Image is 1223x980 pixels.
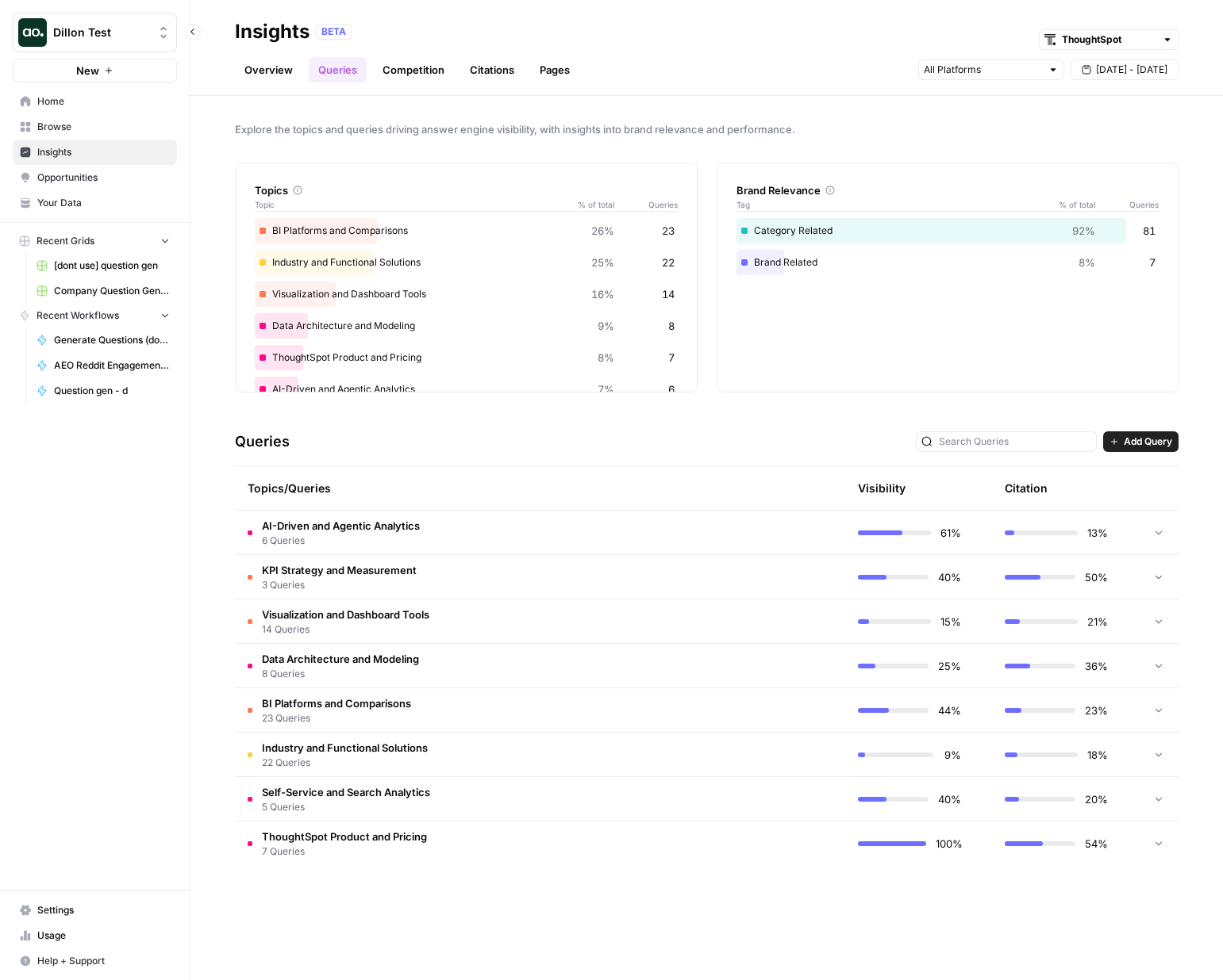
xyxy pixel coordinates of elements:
div: Industry and Functional Solutions [255,250,678,275]
a: AEO Reddit Engagement - Fork [29,353,177,378]
div: Category Related [736,218,1160,243]
span: Add Query [1124,434,1172,449]
span: 8 Queries [262,667,419,681]
span: ThoughtSpot Product and Pricing [262,829,427,844]
div: BETA [316,24,352,40]
span: Company Question Generation [54,284,170,298]
span: 36% [1085,658,1108,674]
span: Explore the topics and queries driving answer engine visibility, with insights into brand relevan... [235,121,1179,137]
a: Settings [13,898,177,923]
span: 81 [1143,223,1156,239]
span: 23 Queries [262,711,411,725]
span: 54% [1085,836,1108,852]
div: Insights [235,19,310,44]
span: Queries [614,198,678,211]
span: Self-Service and Search Analytics [262,784,430,800]
span: Opportunities [37,170,170,185]
span: Browse [37,120,170,134]
span: [DATE] - [DATE] [1096,63,1167,77]
button: Add Query [1103,431,1179,452]
span: AI-Driven and Agentic Analytics [262,518,420,534]
span: 14 [662,286,675,302]
span: Your Data [37,196,170,210]
div: Data Architecture and Modeling [255,313,678,339]
span: 50% [1085,569,1108,585]
span: 15% [940,614,961,630]
span: 23 [662,223,675,239]
span: Home [37,94,170,109]
span: 23% [1085,702,1108,718]
span: Generate Questions (don't use) [54,333,170,347]
span: Data Architecture and Modeling [262,651,419,667]
span: 61% [940,525,961,541]
span: Settings [37,903,170,917]
div: ThoughtSpot Product and Pricing [255,345,678,370]
span: Tag [736,198,1048,211]
span: KPI Strategy and Measurement [262,562,417,578]
span: 7% [598,381,614,397]
span: 16% [591,286,614,302]
span: Usage [37,928,170,943]
span: 6 [668,381,675,397]
a: Pages [530,57,579,82]
span: Recent Workflows [37,308,119,323]
button: New [13,59,177,82]
div: AI-Driven and Agentic Analytics [255,377,678,402]
span: Question gen - d [54,384,170,398]
button: [DATE] - [DATE] [1071,59,1179,80]
span: New [76,63,99,78]
span: 25% [591,255,614,270]
span: 8 [668,318,675,334]
span: 7 [1149,255,1156,270]
h3: Queries [235,431,290,453]
input: All Platforms [924,62,1041,78]
a: Browse [13,114,177,140]
button: Recent Grids [13,229,177,253]
span: 6 Queries [262,534,420,548]
span: Topic [255,198,567,211]
span: Dillon Test [53,25,149,40]
span: BI Platforms and Comparisons [262,695,411,711]
span: 3 Queries [262,578,417,592]
span: Industry and Functional Solutions [262,740,428,756]
span: % of total [1048,198,1095,211]
span: 40% [938,791,961,807]
span: 7 [668,350,675,366]
span: 40% [938,569,961,585]
span: 100% [936,836,961,852]
a: Your Data [13,190,177,216]
a: Insights [13,140,177,165]
span: Recent Grids [37,234,94,248]
span: 22 Queries [262,756,428,770]
button: Recent Workflows [13,304,177,327]
a: Citations [460,57,524,82]
span: 14 Queries [262,622,429,637]
a: [dont use] question gen [29,253,177,278]
span: Visualization and Dashboard Tools [262,607,429,622]
span: 21% [1087,614,1108,630]
a: Queries [309,57,367,82]
div: Visualization and Dashboard Tools [255,281,678,307]
span: AEO Reddit Engagement - Fork [54,358,170,373]
span: 26% [591,223,614,239]
span: 22 [662,255,675,270]
span: 7 Queries [262,844,427,859]
span: 9% [598,318,614,334]
a: Usage [13,923,177,948]
span: 92% [1072,223,1095,239]
span: 44% [938,702,961,718]
span: 18% [1087,747,1108,763]
a: Opportunities [13,165,177,190]
span: Help + Support [37,954,170,968]
div: Brand Relevance [736,182,1160,198]
span: [dont use] question gen [54,258,170,273]
span: 13% [1087,525,1108,541]
span: Queries [1095,198,1159,211]
a: Home [13,89,177,114]
input: ThoughtSpot [1062,32,1156,48]
a: Question gen - d [29,378,177,404]
span: 8% [1079,255,1095,270]
div: Topics [255,182,678,198]
a: Overview [235,57,302,82]
span: % of total [567,198,614,211]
